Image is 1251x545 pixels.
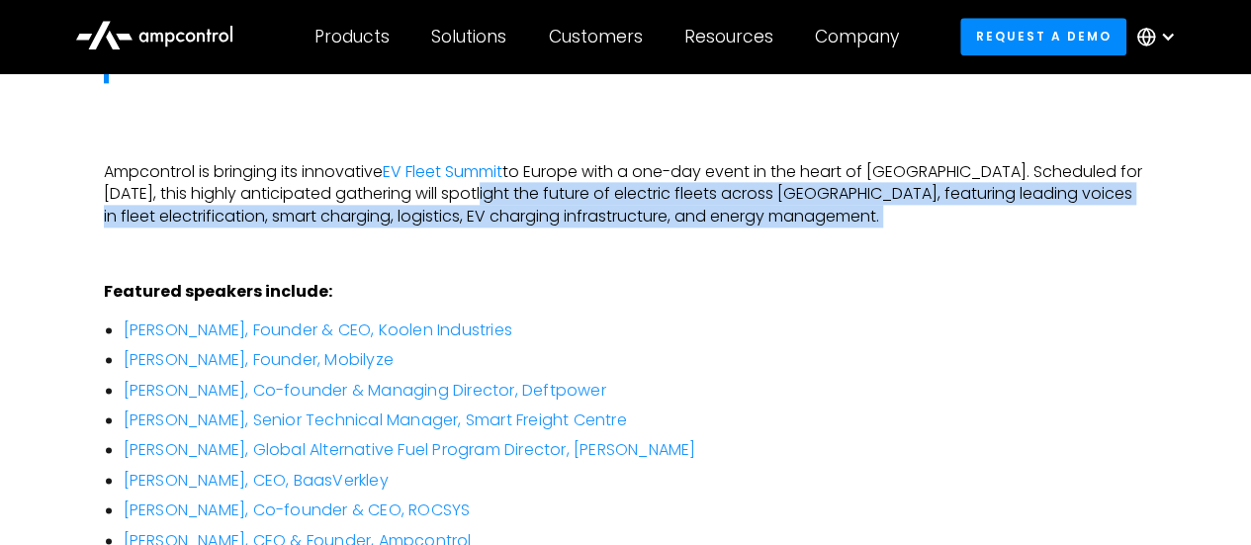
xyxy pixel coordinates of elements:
[684,26,773,47] div: Resources
[549,26,643,47] div: Customers
[124,379,606,402] a: [PERSON_NAME], Co-founder & Managing Director, Deftpower
[383,160,502,183] a: EV Fleet Summit
[124,409,627,431] a: [PERSON_NAME], Senior Technical Manager, Smart Freight Centre
[124,438,696,461] a: [PERSON_NAME], Global Alternative Fuel Program Director, [PERSON_NAME]
[815,26,899,47] div: Company
[314,26,390,47] div: Products
[124,499,471,521] a: [PERSON_NAME], Co-founder & CEO, ROCSYS
[431,26,506,47] div: Solutions
[124,469,389,492] a: [PERSON_NAME], CEO, BaasVerkley
[104,243,1148,265] p: ‍
[960,18,1126,54] a: Request a demo
[124,348,394,371] a: [PERSON_NAME], Founder, Mobilyze
[124,318,512,341] a: [PERSON_NAME], Founder & CEO, Koolen Industries
[104,161,1148,227] p: Ampcontrol is bringing its innovative to Europe with a one-day event in the heart of [GEOGRAPHIC_...
[104,123,1148,144] p: ‍
[104,280,332,303] strong: Featured speakers include:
